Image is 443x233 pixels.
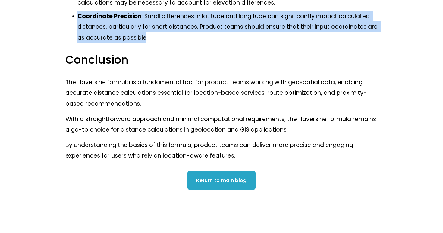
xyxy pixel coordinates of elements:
[65,77,378,109] p: The Haversine formula is a fundamental tool for product teams working with geospatial data, enabl...
[77,11,378,43] p: : Small differences in latitude and longitude can significantly impact calculated distances, part...
[65,140,378,161] p: By understanding the basics of this formula, product teams can deliver more precise and engaging ...
[77,12,142,20] strong: Coordinate Precision
[187,171,256,189] a: Return to main blog
[65,114,378,135] p: With a straightforward approach and minimal computational requirements, the Haversine formula rem...
[65,53,378,68] h3: Conclusion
